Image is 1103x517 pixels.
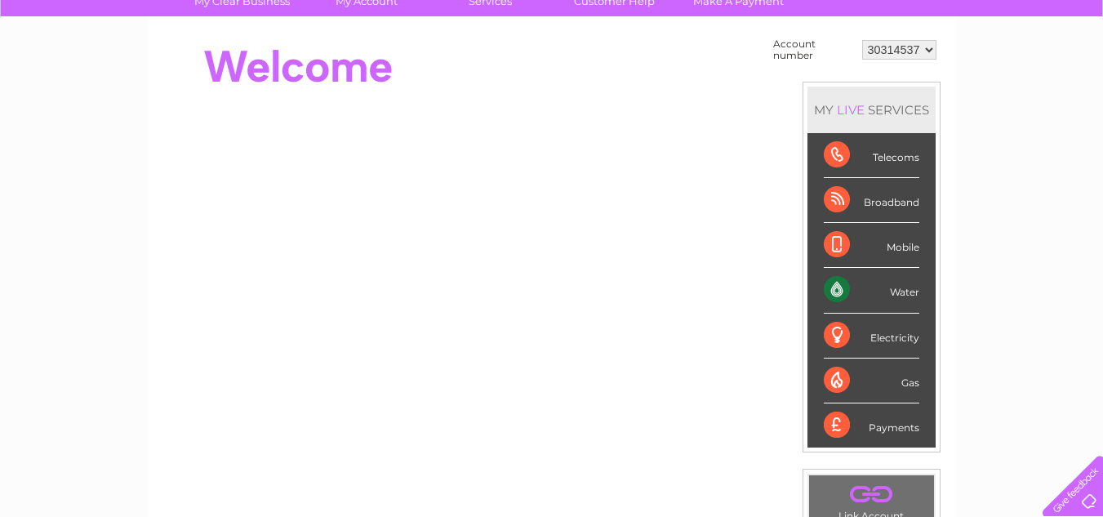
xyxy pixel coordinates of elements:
a: Blog [961,69,985,82]
div: Mobile [824,223,919,268]
div: LIVE [834,102,868,118]
div: Clear Business is a trading name of Verastar Limited (registered in [GEOGRAPHIC_DATA] No. 3667643... [167,9,938,79]
div: MY SERVICES [807,87,936,133]
div: Broadband [824,178,919,223]
div: Electricity [824,314,919,359]
a: . [813,479,930,508]
a: Contact [994,69,1034,82]
a: 0333 014 3131 [795,8,908,29]
a: Telecoms [902,69,951,82]
a: Water [816,69,847,82]
td: Account number [769,34,858,65]
div: Gas [824,359,919,403]
img: logo.png [38,42,122,92]
div: Water [824,268,919,313]
div: Payments [824,403,919,448]
a: Log out [1049,69,1087,82]
div: Telecoms [824,133,919,178]
a: Energy [856,69,892,82]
